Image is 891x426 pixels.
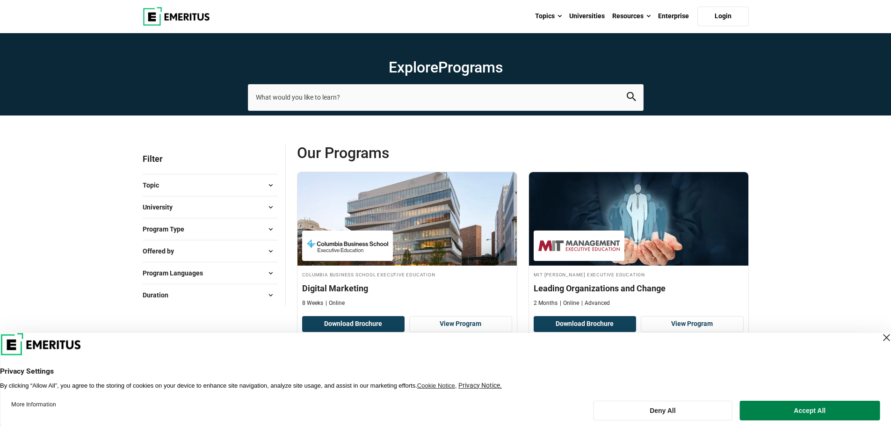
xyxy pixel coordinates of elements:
[143,200,278,214] button: University
[297,172,517,266] img: Digital Marketing | Online Digital Marketing Course
[409,316,512,332] a: View Program
[248,84,644,110] input: search-page
[143,180,167,190] span: Topic
[143,178,278,192] button: Topic
[143,144,278,174] p: Filter
[302,316,405,332] button: Download Brochure
[534,270,744,278] h4: MIT [PERSON_NAME] Executive Education
[297,172,517,312] a: Digital Marketing Course by Columbia Business School Executive Education - Columbia Business Scho...
[326,299,345,307] p: Online
[143,202,180,212] span: University
[529,172,748,312] a: Business Management Course by MIT Sloan Executive Education - MIT Sloan Executive Education MIT [...
[143,244,278,258] button: Offered by
[627,94,636,103] a: search
[143,266,278,280] button: Program Languages
[302,299,323,307] p: 8 Weeks
[297,144,523,162] span: Our Programs
[143,222,278,236] button: Program Type
[529,172,748,266] img: Leading Organizations and Change | Online Business Management Course
[697,7,749,26] a: Login
[534,316,637,332] button: Download Brochure
[302,270,512,278] h4: Columbia Business School Executive Education
[534,282,744,294] h4: Leading Organizations and Change
[143,268,210,278] span: Program Languages
[560,299,579,307] p: Online
[302,282,512,294] h4: Digital Marketing
[538,235,620,256] img: MIT Sloan Executive Education
[627,92,636,103] button: search
[641,316,744,332] a: View Program
[581,299,610,307] p: Advanced
[534,299,558,307] p: 2 Months
[143,290,176,300] span: Duration
[143,288,278,302] button: Duration
[143,246,181,256] span: Offered by
[248,58,644,77] h1: Explore
[438,58,503,76] span: Programs
[307,235,388,256] img: Columbia Business School Executive Education
[143,224,192,234] span: Program Type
